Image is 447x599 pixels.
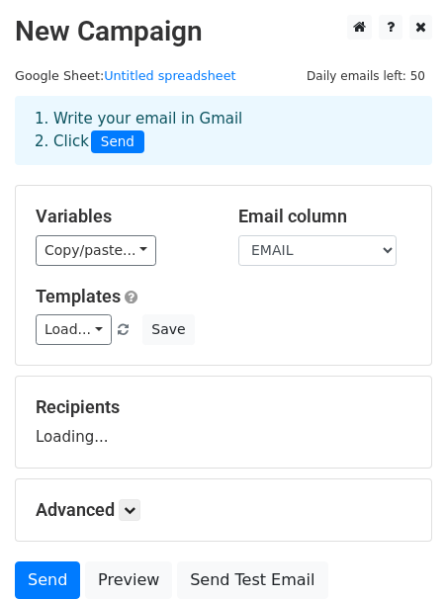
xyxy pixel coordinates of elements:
[36,314,112,345] a: Load...
[177,561,327,599] a: Send Test Email
[20,108,427,153] div: 1. Write your email in Gmail 2. Click
[36,499,411,521] h5: Advanced
[36,206,209,227] h5: Variables
[85,561,172,599] a: Preview
[15,68,236,83] small: Google Sheet:
[15,561,80,599] a: Send
[15,15,432,48] h2: New Campaign
[91,130,144,154] span: Send
[238,206,411,227] h5: Email column
[300,68,432,83] a: Daily emails left: 50
[300,65,432,87] span: Daily emails left: 50
[142,314,194,345] button: Save
[104,68,235,83] a: Untitled spreadsheet
[36,396,411,448] div: Loading...
[36,396,411,418] h5: Recipients
[36,286,121,306] a: Templates
[36,235,156,266] a: Copy/paste...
